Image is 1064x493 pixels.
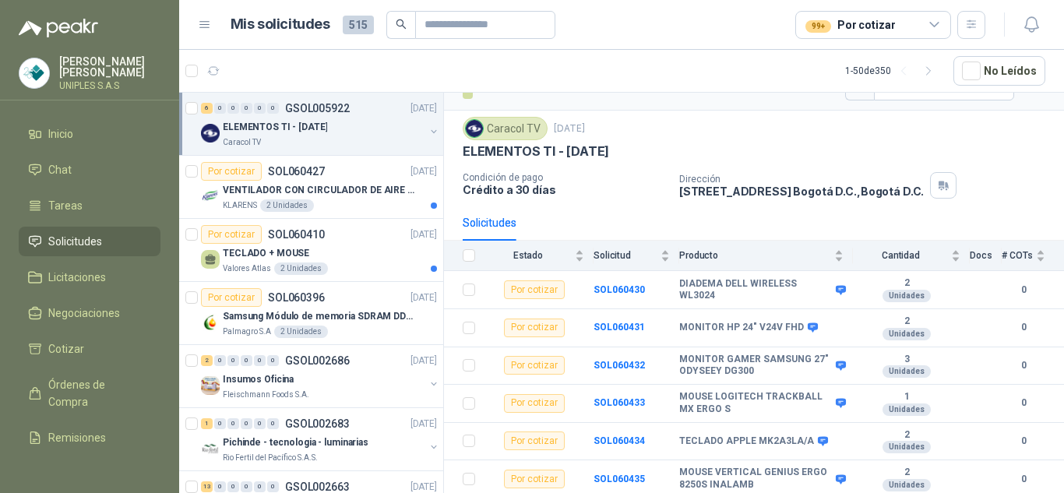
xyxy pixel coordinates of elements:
[19,191,160,220] a: Tareas
[1002,434,1045,449] b: 0
[267,481,279,492] div: 0
[59,81,160,90] p: UNIPLES S.A.S
[267,355,279,366] div: 0
[214,103,226,114] div: 0
[679,174,924,185] p: Dirección
[223,389,309,401] p: Fleischmann Foods S.A.
[594,284,645,295] a: SOL060430
[484,250,572,261] span: Estado
[554,121,585,136] p: [DATE]
[410,354,437,368] p: [DATE]
[1002,283,1045,298] b: 0
[231,13,330,36] h1: Mis solicitudes
[223,246,309,261] p: TECLADO + MOUSE
[853,241,970,271] th: Cantidad
[463,117,548,140] div: Caracol TV
[1002,472,1045,487] b: 0
[343,16,374,34] span: 515
[463,143,609,160] p: ELEMENTOS TI - [DATE]
[883,328,931,340] div: Unidades
[59,56,160,78] p: [PERSON_NAME] [PERSON_NAME]
[504,280,565,299] div: Por cotizar
[853,250,948,261] span: Cantidad
[223,136,261,149] p: Caracol TV
[48,340,84,357] span: Cotizar
[201,187,220,206] img: Company Logo
[223,435,368,450] p: Pichinde - tecnologia - luminarias
[267,418,279,429] div: 0
[201,313,220,332] img: Company Logo
[19,58,49,88] img: Company Logo
[463,183,667,196] p: Crédito a 30 días
[179,219,443,282] a: Por cotizarSOL060410[DATE] TECLADO + MOUSEValores Atlas2 Unidades
[227,355,239,366] div: 0
[594,397,645,408] a: SOL060433
[679,354,832,378] b: MONITOR GAMER SAMSUNG 27" ODYSEEY DG300
[504,394,565,413] div: Por cotizar
[853,467,960,479] b: 2
[48,161,72,178] span: Chat
[179,156,443,219] a: Por cotizarSOL060427[DATE] Company LogoVENTILADOR CON CIRCULADOR DE AIRE MULTIPROPOSITO XPOWER DE...
[48,429,106,446] span: Remisiones
[1002,320,1045,335] b: 0
[223,326,271,338] p: Palmagro S.A
[853,277,960,290] b: 2
[223,372,294,387] p: Insumos Oficina
[214,481,226,492] div: 0
[19,155,160,185] a: Chat
[285,103,350,114] p: GSOL005922
[223,183,417,198] p: VENTILADOR CON CIRCULADOR DE AIRE MULTIPROPOSITO XPOWER DE 14"
[241,418,252,429] div: 0
[594,435,645,446] a: SOL060434
[410,227,437,242] p: [DATE]
[48,125,73,143] span: Inicio
[883,403,931,416] div: Unidades
[679,467,832,491] b: MOUSE VERTICAL GENIUS ERGO 8250S INALAMB
[805,20,831,33] div: 99+
[274,262,328,275] div: 2 Unidades
[201,355,213,366] div: 2
[594,250,657,261] span: Solicitud
[268,166,325,177] p: SOL060427
[285,418,350,429] p: GSOL002683
[594,322,645,333] a: SOL060431
[214,355,226,366] div: 0
[241,355,252,366] div: 0
[48,305,120,322] span: Negociaciones
[19,19,98,37] img: Logo peakr
[48,376,146,410] span: Órdenes de Compra
[883,479,931,491] div: Unidades
[223,262,271,275] p: Valores Atlas
[201,103,213,114] div: 6
[504,356,565,375] div: Por cotizar
[201,351,440,401] a: 2 0 0 0 0 0 GSOL002686[DATE] Company LogoInsumos OficinaFleischmann Foods S.A.
[504,319,565,337] div: Por cotizar
[241,103,252,114] div: 0
[19,119,160,149] a: Inicio
[268,229,325,240] p: SOL060410
[883,441,931,453] div: Unidades
[285,481,350,492] p: GSOL002663
[223,309,417,324] p: Samsung Módulo de memoria SDRAM DDR4 M393A2G40DB0 de 16 GB M393A2G40DB0-CPB
[267,103,279,114] div: 0
[504,431,565,450] div: Por cotizar
[274,326,328,338] div: 2 Unidades
[466,120,483,137] img: Company Logo
[223,199,257,212] p: KLARENS
[853,354,960,366] b: 3
[594,474,645,484] a: SOL060435
[227,418,239,429] div: 0
[410,101,437,116] p: [DATE]
[48,197,83,214] span: Tareas
[201,225,262,244] div: Por cotizar
[1002,250,1033,261] span: # COTs
[223,452,318,464] p: Rio Fertil del Pacífico S.A.S.
[853,315,960,328] b: 2
[19,227,160,256] a: Solicitudes
[594,360,645,371] a: SOL060432
[1002,358,1045,373] b: 0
